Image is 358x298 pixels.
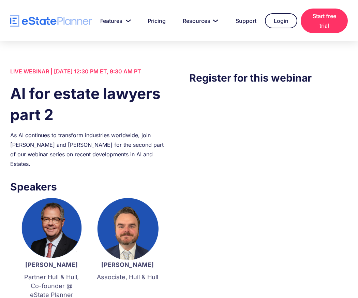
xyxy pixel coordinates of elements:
[10,179,169,195] h3: Speakers
[189,70,348,86] h3: Register for this webinar
[92,14,136,28] a: Features
[139,14,171,28] a: Pricing
[96,273,159,282] p: Associate, Hull & Hull
[10,130,169,169] div: As AI continues to transform industries worldwide, join [PERSON_NAME] and [PERSON_NAME] for the s...
[175,14,224,28] a: Resources
[301,9,348,33] a: Start free trial
[10,83,169,125] h1: AI for estate lawyers part 2
[25,261,78,268] strong: [PERSON_NAME]
[101,261,154,268] strong: [PERSON_NAME]
[10,67,169,76] div: LIVE WEBINAR | [DATE] 12:30 PM ET, 9:30 AM PT
[227,14,262,28] a: Support
[265,13,297,28] a: Login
